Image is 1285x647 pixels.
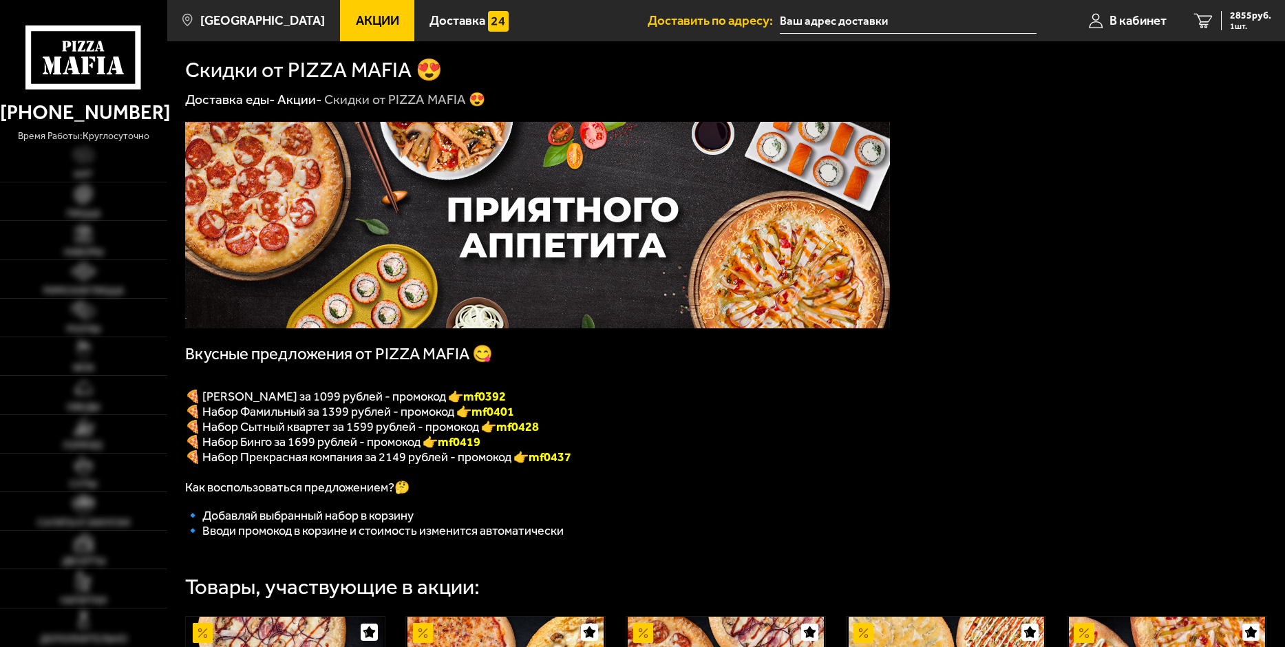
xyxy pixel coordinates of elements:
span: 🍕 Набор Сытный квартет за 1599 рублей - промокод 👉 [185,419,539,434]
span: 🍕 Набор Прекрасная компания за 2149 рублей - промокод 👉 [185,449,529,465]
span: 2855 руб. [1230,11,1271,21]
span: 🍕 Набор Бинго за 1699 рублей - промокод 👉 [185,434,480,449]
span: Обеды [67,403,100,412]
a: Акции- [277,92,322,107]
span: Римская пицца [43,286,124,296]
span: Пицца [67,209,100,219]
span: [GEOGRAPHIC_DATA] [200,14,325,28]
b: mf0428 [496,419,539,434]
span: 1 шт. [1230,22,1271,30]
span: 🍕 [PERSON_NAME] за 1099 рублей - промокод 👉 [185,389,506,404]
b: mf0401 [471,404,514,419]
font: mf0392 [463,389,506,404]
span: Хит [74,170,93,180]
span: Десерты [62,557,105,566]
div: Скидки от PIZZA MAFIA 😍 [324,91,485,108]
span: Акции [356,14,399,28]
img: 1024x1024 [185,122,890,328]
img: Акционный [413,623,433,643]
img: 15daf4d41897b9f0e9f617042186c801.svg [488,11,508,31]
span: Роллы [67,325,100,335]
span: Дополнительно [40,635,127,644]
span: Как воспользоваться предложением?🤔 [185,480,410,495]
span: Напитки [61,596,107,606]
span: Доставить по адресу: [648,14,780,28]
span: mf0437 [529,449,571,465]
span: Доставка [429,14,485,28]
span: Салаты и закуски [37,518,130,528]
img: Акционный [633,623,653,643]
span: 🔹 Вводи промокод в корзине и стоимость изменится автоматически [185,523,564,538]
span: Супы [70,480,97,489]
span: 🔹 Добавляй выбранный набор в корзину [185,508,414,523]
h1: Скидки от PIZZA MAFIA 😍 [185,59,443,81]
b: mf0419 [438,434,480,449]
img: Акционный [193,623,213,643]
a: Доставка еды- [185,92,275,107]
span: Вкусные предложения от PIZZA MAFIA 😋 [185,344,493,363]
img: Акционный [1074,623,1094,643]
span: Наборы [64,248,103,257]
span: Горячее [63,441,103,451]
div: Товары, участвующие в акции: [185,576,480,597]
span: В кабинет [1109,14,1167,28]
span: WOK [73,363,94,373]
span: 🍕 Набор Фамильный за 1399 рублей - промокод 👉 [185,404,514,419]
input: Ваш адрес доставки [780,8,1037,34]
img: Акционный [853,623,873,643]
